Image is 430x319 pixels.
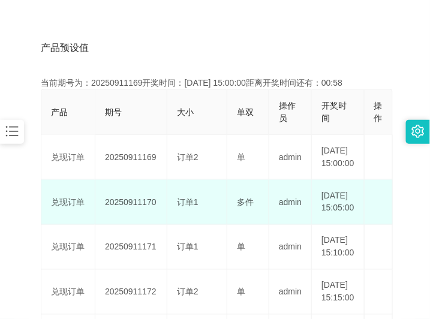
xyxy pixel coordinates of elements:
[237,287,245,297] span: 单
[237,242,245,252] span: 单
[95,180,167,225] td: 20250911170
[237,152,245,162] span: 单
[374,101,383,123] span: 操作
[269,135,312,180] td: admin
[41,135,95,180] td: 兑现订单
[95,225,167,270] td: 20250911171
[51,107,68,117] span: 产品
[312,180,365,225] td: [DATE] 15:05:00
[177,242,199,252] span: 订单1
[177,197,199,207] span: 订单1
[312,270,365,315] td: [DATE] 15:15:00
[312,225,365,270] td: [DATE] 15:10:00
[269,270,312,315] td: admin
[177,152,199,162] span: 订单2
[312,135,365,180] td: [DATE] 15:00:00
[41,77,389,89] div: 当前期号为：20250911169开奖时间：[DATE] 15:00:00距离开奖时间还有：00:58
[279,101,296,123] span: 操作员
[237,107,254,117] span: 单双
[41,180,95,225] td: 兑现订单
[41,225,95,270] td: 兑现订单
[321,101,347,123] span: 开奖时间
[269,180,312,225] td: admin
[269,225,312,270] td: admin
[237,197,254,207] span: 多件
[411,125,425,138] i: 图标: setting
[4,124,20,139] i: 图标: bars
[105,107,122,117] span: 期号
[41,41,89,55] span: 产品预设值
[177,287,199,297] span: 订单2
[95,135,167,180] td: 20250911169
[41,270,95,315] td: 兑现订单
[95,270,167,315] td: 20250911172
[177,107,194,117] span: 大小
